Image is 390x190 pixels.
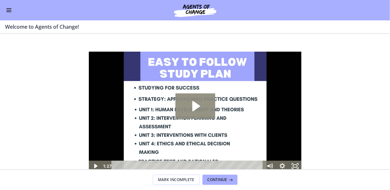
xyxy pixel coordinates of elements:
span: Mark Incomplete [158,177,195,182]
button: Mute [174,109,187,120]
button: Show settings menu [187,109,200,120]
h3: Welcome to Agents of Change! [5,23,377,31]
button: Play Video: c1o6hcmjueu5qasqsu00.mp4 [87,42,126,67]
button: Enable menu [5,6,13,14]
button: Fullscreen [200,109,213,120]
button: Mark Incomplete [153,175,200,185]
span: Continue [208,177,227,182]
button: Continue [202,175,238,185]
img: Agents of Change [157,3,233,18]
div: Playbar [27,109,171,120]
